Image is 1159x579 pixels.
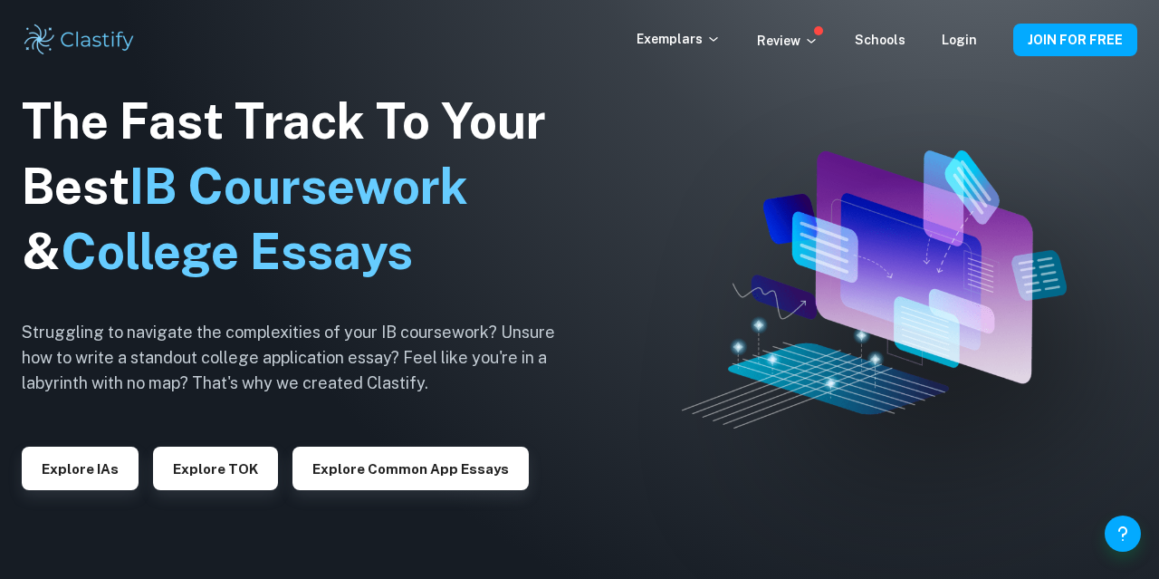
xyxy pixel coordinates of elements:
[1105,516,1141,552] button: Help and Feedback
[1013,24,1137,56] button: JOIN FOR FREE
[292,447,529,490] button: Explore Common App essays
[153,459,278,477] a: Explore TOK
[22,89,583,285] h1: The Fast Track To Your Best &
[153,447,278,490] button: Explore TOK
[22,447,139,490] button: Explore IAs
[22,22,137,58] img: Clastify logo
[22,459,139,477] a: Explore IAs
[22,320,583,396] h6: Struggling to navigate the complexities of your IB coursework? Unsure how to write a standout col...
[942,33,977,47] a: Login
[682,150,1066,429] img: Clastify hero
[757,31,819,51] p: Review
[637,29,721,49] p: Exemplars
[292,459,529,477] a: Explore Common App essays
[855,33,905,47] a: Schools
[129,158,468,215] span: IB Coursework
[61,223,413,280] span: College Essays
